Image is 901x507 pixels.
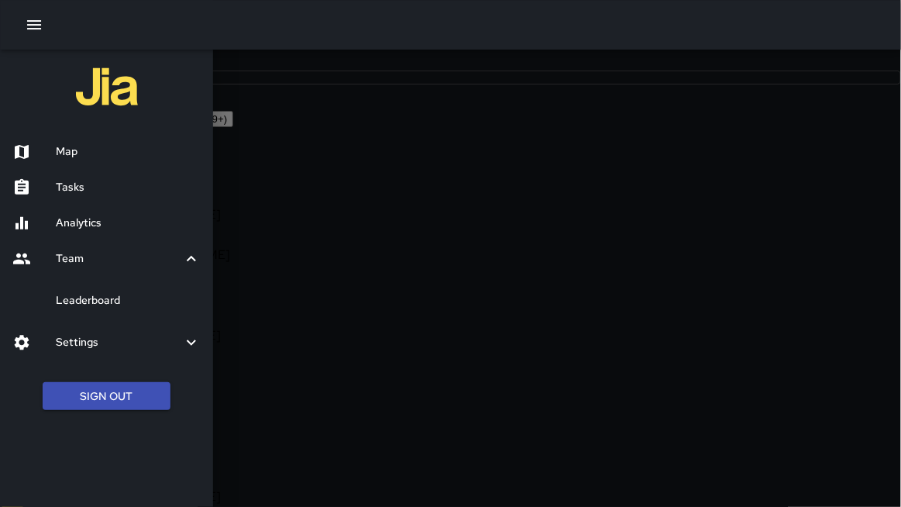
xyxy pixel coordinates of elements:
[56,292,201,309] h6: Leaderboard
[56,334,182,351] h6: Settings
[76,56,138,118] img: jia-logo
[56,143,201,160] h6: Map
[43,382,170,411] button: Sign Out
[56,179,201,196] h6: Tasks
[56,250,182,267] h6: Team
[56,215,201,232] h6: Analytics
